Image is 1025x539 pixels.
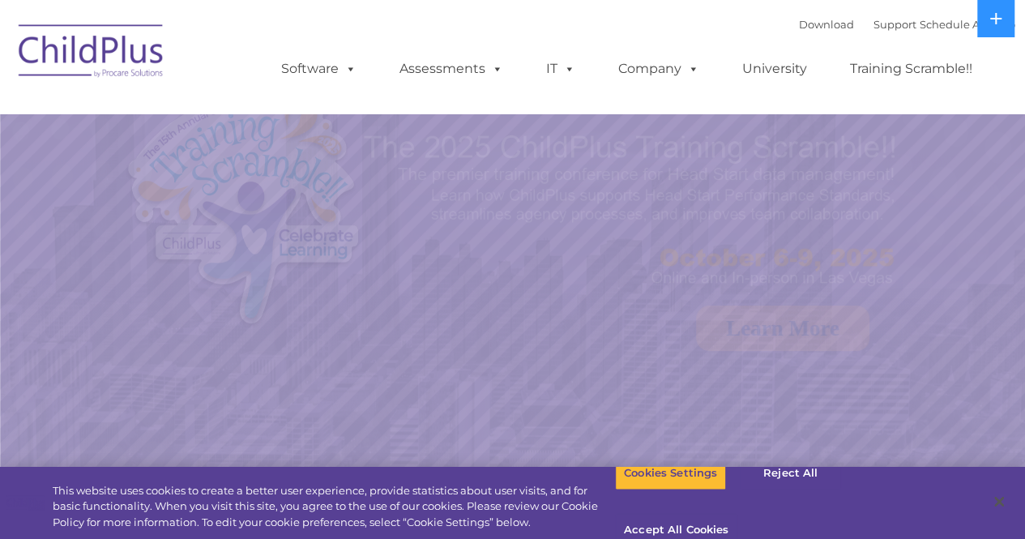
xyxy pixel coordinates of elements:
a: Assessments [383,53,519,85]
a: Company [602,53,715,85]
a: University [726,53,823,85]
button: Cookies Settings [615,456,726,490]
a: Support [873,18,916,31]
font: | [799,18,1015,31]
a: Software [265,53,373,85]
a: IT [530,53,592,85]
a: Download [799,18,854,31]
a: Learn More [696,306,869,351]
button: Reject All [740,456,841,490]
a: Schedule A Demo [920,18,1015,31]
button: Close [981,484,1017,520]
a: Training Scramble!! [834,53,989,85]
img: ChildPlus by Procare Solutions [11,13,173,94]
div: This website uses cookies to create a better user experience, provide statistics about user visit... [53,483,615,531]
